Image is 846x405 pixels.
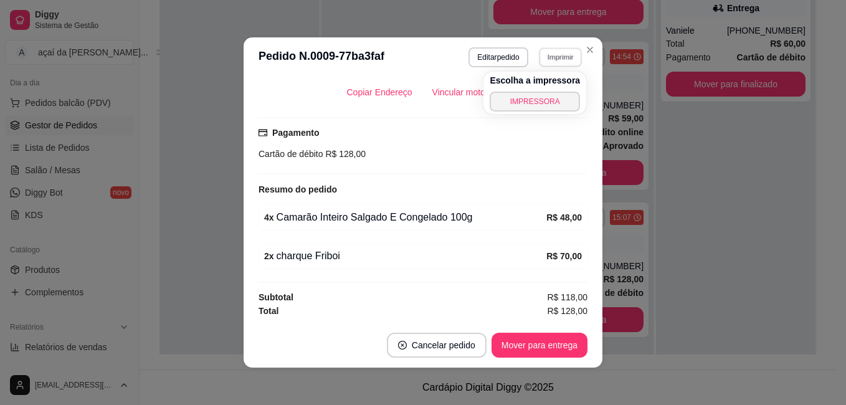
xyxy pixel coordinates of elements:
h4: Escolha a impressora [490,74,580,87]
span: R$ 128,00 [547,304,587,318]
button: Mover para entrega [492,333,587,358]
button: Close [580,40,600,60]
div: Camarão Inteiro Salgado E Congelado 100g [264,210,546,225]
div: charque Friboi [264,249,546,264]
strong: Total [259,306,278,316]
span: close-circle [398,341,407,350]
button: close-circleCancelar pedido [387,333,487,358]
strong: 2 x [264,251,274,261]
strong: R$ 70,00 [546,251,582,261]
span: R$ 128,00 [323,149,366,159]
span: credit-card [259,128,267,137]
strong: Resumo do pedido [259,184,337,194]
strong: Subtotal [259,292,293,302]
button: IMPRESSORA [490,92,580,112]
button: Imprimir [539,47,582,67]
button: Editarpedido [468,47,528,67]
strong: R$ 48,00 [546,212,582,222]
strong: 4 x [264,212,274,222]
button: Vincular motoboy [422,80,510,105]
span: R$ 118,00 [547,290,587,304]
span: Cartão de débito [259,149,323,159]
strong: Pagamento [272,128,319,138]
h3: Pedido N. 0009-77ba3faf [259,47,384,67]
button: Copiar Endereço [337,80,422,105]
